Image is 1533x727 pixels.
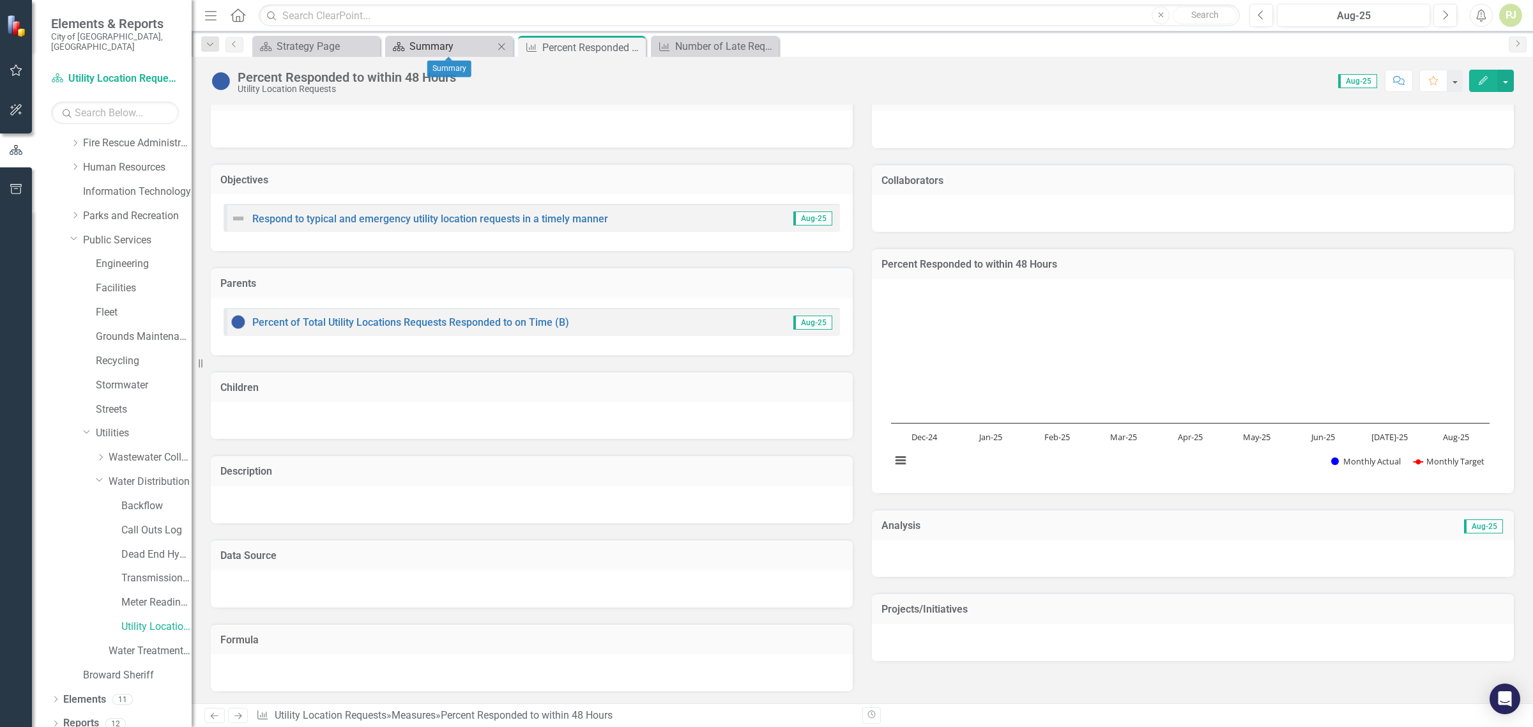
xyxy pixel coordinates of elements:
a: Stormwater [96,378,192,393]
span: Aug-25 [793,211,832,226]
button: Show Monthly Target [1414,455,1484,467]
h3: Children [220,382,843,394]
a: Backflow [121,499,192,514]
div: Number of Late Requests [675,38,775,54]
a: Wastewater Collection [109,450,192,465]
div: 11 [112,694,133,705]
a: Facilities [96,281,192,296]
a: Elements [63,693,106,707]
a: Grounds Maintenance [96,330,192,344]
span: Aug-25 [1464,519,1503,533]
a: Water Distribution [109,475,192,489]
span: Elements & Reports [51,16,179,31]
text: Aug-25 [1443,431,1469,443]
div: Utility Location Requests [238,84,456,94]
button: Show Monthly Actual [1331,455,1400,467]
a: Engineering [96,257,192,272]
text: May-25 [1243,431,1270,443]
div: Summary [427,61,471,77]
button: Search [1173,6,1237,24]
a: Measures [392,709,436,721]
a: Information Technology [83,185,192,199]
a: Percent of Total Utility Locations Requests Responded to on Time (B) [252,316,569,328]
a: Recycling [96,354,192,369]
img: Not Defined [231,211,246,226]
h3: Formula [220,634,843,646]
h3: Projects/Initiatives [881,604,1504,615]
svg: Interactive chart [885,289,1496,480]
h3: Objectives [220,174,843,186]
text: [DATE]-25 [1371,431,1408,443]
div: » » [256,708,853,723]
a: Transmission and Distribution [121,571,192,586]
h3: Data Source [220,550,843,562]
a: Public Services [83,233,192,248]
div: Open Intercom Messenger [1490,684,1520,714]
a: Water Treatment Plant [109,644,192,659]
a: Human Resources [83,160,192,175]
a: Strategy Page [256,38,377,54]
a: Broward Sheriff [83,668,192,683]
span: Aug-25 [793,316,832,330]
h3: Percent Responded to within 48 Hours [881,259,1504,270]
text: Feb-25 [1044,431,1070,443]
button: View chart menu, Chart [891,451,909,469]
small: City of [GEOGRAPHIC_DATA], [GEOGRAPHIC_DATA] [51,31,179,52]
h3: Collaborators [881,175,1504,187]
a: Dead End Hydrant Flushing Log [121,547,192,562]
div: Strategy Page [277,38,377,54]
a: Meter Reading ([PERSON_NAME]) [121,595,192,610]
div: Percent Responded to within 48 Hours [441,709,613,721]
a: Parks and Recreation [83,209,192,224]
input: Search Below... [51,102,179,124]
input: Search ClearPoint... [259,4,1240,27]
text: Mar-25 [1110,431,1137,443]
a: Utility Location Requests [275,709,386,721]
text: Jun-25 [1310,431,1335,443]
span: Aug-25 [1338,74,1377,88]
div: Percent Responded to within 48 Hours [542,40,643,56]
h3: Analysis [881,520,1188,532]
img: ClearPoint Strategy [6,15,29,37]
a: Fleet [96,305,192,320]
h3: Description [220,466,843,477]
div: Percent Responded to within 48 Hours [238,70,456,84]
a: Utility Location Requests [121,620,192,634]
h3: Parents [220,278,843,289]
a: Number of Late Requests [654,38,775,54]
text: Dec-24 [911,431,938,443]
img: No Information [231,314,246,330]
a: Summary [388,38,494,54]
text: Jan-25 [978,431,1002,443]
a: Fire Rescue Administration [83,136,192,151]
a: Streets [96,402,192,417]
a: Call Outs Log [121,523,192,538]
div: Aug-25 [1281,8,1426,24]
div: Summary [409,38,494,54]
text: Apr-25 [1178,431,1203,443]
button: PJ [1499,4,1522,27]
button: Aug-25 [1277,4,1430,27]
div: Chart. Highcharts interactive chart. [885,289,1501,480]
a: Utilities [96,426,192,441]
img: No Information [211,71,231,91]
a: Respond to typical and emergency utility location requests in a timely manner [252,213,608,225]
a: Utility Location Requests [51,72,179,86]
span: Search [1191,10,1219,20]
